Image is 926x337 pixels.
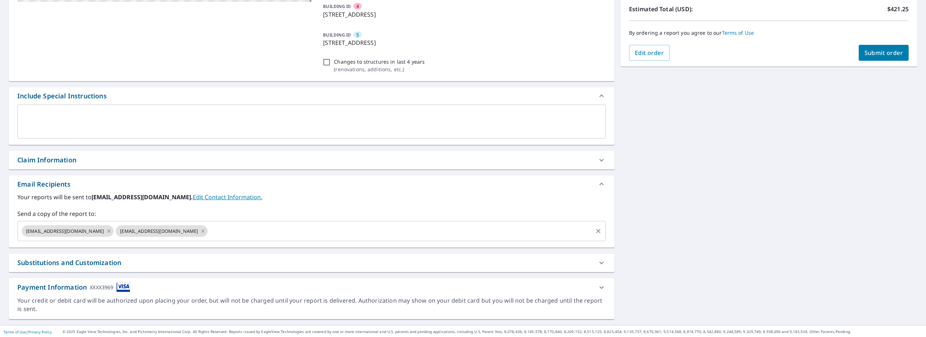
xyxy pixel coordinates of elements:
[22,228,108,235] span: [EMAIL_ADDRESS][DOMAIN_NAME]
[9,151,615,169] div: Claim Information
[17,209,606,218] label: Send a copy of the report to:
[334,58,425,65] p: Changes to structures in last 4 years
[629,45,670,61] button: Edit order
[323,38,603,47] p: [STREET_ADDRESS]
[17,155,76,165] div: Claim Information
[629,30,909,36] p: By ordering a report you agree to our
[629,5,769,13] p: Estimated Total (USD):
[92,193,193,201] b: [EMAIL_ADDRESS][DOMAIN_NAME].
[722,29,754,36] a: Terms of Use
[323,3,351,9] p: BUILDING ID
[90,282,113,292] div: XXXX3969
[334,65,425,73] p: ( renovations, additions, etc. )
[887,5,909,13] p: $421.25
[356,31,359,38] span: 5
[116,228,202,235] span: [EMAIL_ADDRESS][DOMAIN_NAME]
[17,193,606,201] label: Your reports will be sent to
[323,10,603,19] p: [STREET_ADDRESS]
[116,282,130,292] img: cardImage
[9,175,615,193] div: Email Recipients
[17,297,606,313] div: Your credit or debit card will be authorized upon placing your order, but will not be charged unt...
[323,32,351,38] p: BUILDING ID
[9,278,615,297] div: Payment InformationXXXX3969cardImage
[593,226,603,236] button: Clear
[4,330,52,334] p: |
[193,193,262,201] a: EditContactInfo
[9,253,615,272] div: Substitutions and Customization
[116,225,208,237] div: [EMAIL_ADDRESS][DOMAIN_NAME]
[4,329,26,334] a: Terms of Use
[28,329,52,334] a: Privacy Policy
[859,45,909,61] button: Submit order
[22,225,114,237] div: [EMAIL_ADDRESS][DOMAIN_NAME]
[356,3,359,10] span: 4
[17,282,130,292] div: Payment Information
[9,87,615,104] div: Include Special Instructions
[635,49,664,57] span: Edit order
[63,329,922,334] p: © 2025 Eagle View Technologies, Inc. and Pictometry International Corp. All Rights Reserved. Repo...
[17,258,121,268] div: Substitutions and Customization
[17,179,71,189] div: Email Recipients
[17,91,107,101] div: Include Special Instructions
[865,49,903,57] span: Submit order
